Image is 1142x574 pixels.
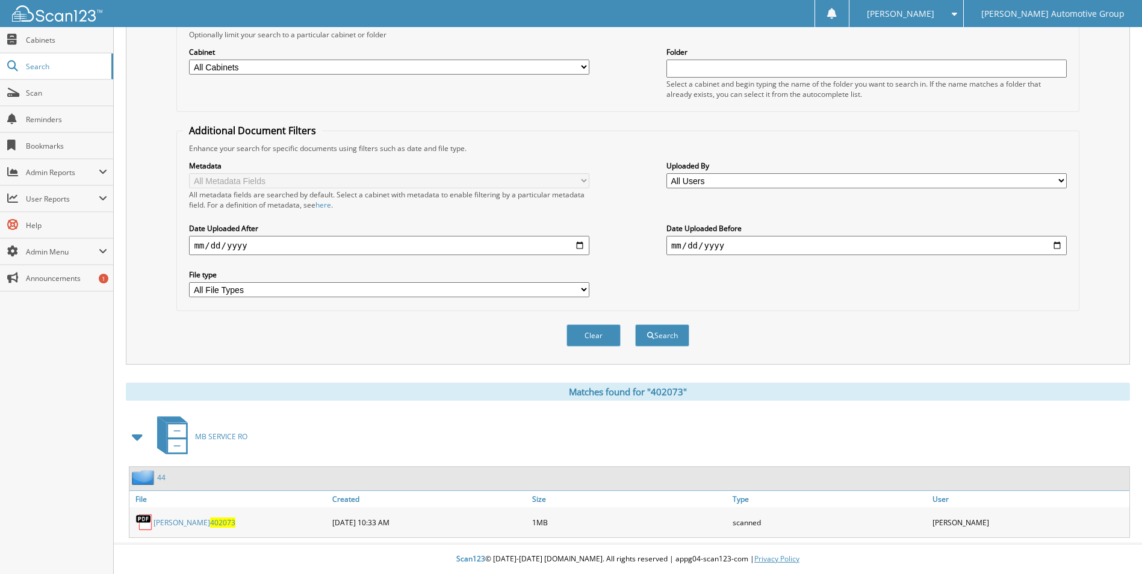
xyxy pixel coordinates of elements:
label: Date Uploaded After [189,223,589,233]
span: Admin Menu [26,247,99,257]
label: Folder [666,47,1067,57]
a: MB SERVICE RO [150,413,247,460]
span: Scan123 [456,554,485,564]
span: [PERSON_NAME] [867,10,934,17]
div: © [DATE]-[DATE] [DOMAIN_NAME]. All rights reserved | appg04-scan123-com | [114,545,1142,574]
span: Reminders [26,114,107,125]
a: User [929,491,1129,507]
label: Uploaded By [666,161,1067,171]
label: Metadata [189,161,589,171]
span: Admin Reports [26,167,99,177]
div: 1MB [529,510,729,534]
span: Search [26,61,105,72]
a: Created [329,491,529,507]
div: Select a cabinet and begin typing the name of the folder you want to search in. If the name match... [666,79,1067,99]
a: Size [529,491,729,507]
input: start [189,236,589,255]
img: PDF.png [135,513,154,531]
span: Scan [26,88,107,98]
div: scanned [730,510,929,534]
iframe: Chat Widget [1082,516,1142,574]
span: MB SERVICE RO [195,431,247,442]
a: [PERSON_NAME]402073 [154,517,235,528]
a: Privacy Policy [754,554,799,564]
div: [PERSON_NAME] [929,510,1129,534]
span: 402073 [210,517,235,528]
img: scan123-logo-white.svg [12,5,102,22]
a: 44 [157,472,166,483]
a: here [315,200,331,210]
div: Matches found for "402073" [126,383,1130,401]
button: Clear [566,324,621,347]
span: User Reports [26,194,99,204]
button: Search [635,324,689,347]
img: folder2.png [132,470,157,485]
legend: Additional Document Filters [183,124,322,137]
div: Enhance your search for specific documents using filters such as date and file type. [183,143,1072,153]
span: Cabinets [26,35,107,45]
a: Type [730,491,929,507]
span: Bookmarks [26,141,107,151]
span: Announcements [26,273,107,283]
div: [DATE] 10:33 AM [329,510,529,534]
a: File [129,491,329,507]
div: All metadata fields are searched by default. Select a cabinet with metadata to enable filtering b... [189,190,589,210]
label: Cabinet [189,47,589,57]
label: Date Uploaded Before [666,223,1067,233]
input: end [666,236,1067,255]
label: File type [189,270,589,280]
div: 1 [99,274,108,283]
div: Optionally limit your search to a particular cabinet or folder [183,29,1072,40]
span: [PERSON_NAME] Automotive Group [981,10,1125,17]
span: Help [26,220,107,230]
